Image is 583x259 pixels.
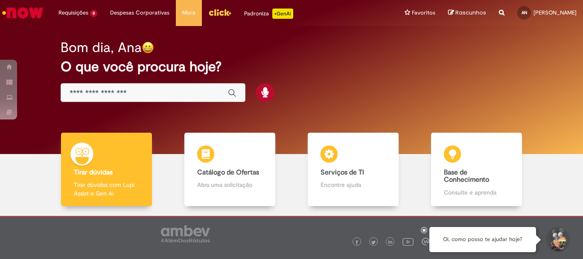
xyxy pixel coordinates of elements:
h2: Bom dia, Ana [61,40,142,55]
p: Tirar dúvidas com Lupi Assist e Gen Ai [74,180,139,198]
img: logo_footer_youtube.png [402,236,414,247]
span: Requisições [58,9,88,17]
img: logo_footer_workplace.png [422,238,429,245]
span: 8 [90,10,97,17]
b: Tirar dúvidas [74,168,113,177]
img: happy-face.png [142,41,154,54]
p: +GenAi [272,9,293,19]
button: Iniciar Conversa de Suporte [545,227,570,253]
b: Serviços de TI [321,168,364,177]
span: Rascunhos [455,9,486,17]
p: Encontre ajuda [321,180,385,189]
a: Tirar dúvidas Tirar dúvidas com Lupi Assist e Gen Ai [45,133,168,207]
a: Rascunhos [448,9,486,17]
span: AN [522,10,527,15]
b: Base de Conhecimento [444,168,489,184]
span: More [182,9,195,17]
p: Consulte e aprenda [444,188,509,197]
a: Serviços de TI Encontre ajuda [291,133,415,207]
span: [PERSON_NAME] [533,9,577,16]
img: logo_footer_linkedin.png [388,240,393,245]
img: logo_footer_facebook.png [355,240,359,244]
a: Base de Conhecimento Consulte e aprenda [415,133,538,207]
p: Abra uma solicitação [197,180,262,189]
div: Oi, como posso te ajudar hoje? [429,227,536,252]
span: Despesas Corporativas [110,9,169,17]
img: click_logo_yellow_360x200.png [208,6,231,19]
img: ServiceNow [1,4,45,21]
img: logo_footer_ambev_rotulo_gray.png [161,225,210,242]
img: logo_footer_twitter.png [371,240,376,244]
h2: O que você procura hoje? [61,59,522,74]
span: Favoritos [412,9,435,17]
b: Catálogo de Ofertas [197,168,259,177]
div: Padroniza [244,9,293,19]
a: Catálogo de Ofertas Abra uma solicitação [168,133,291,207]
